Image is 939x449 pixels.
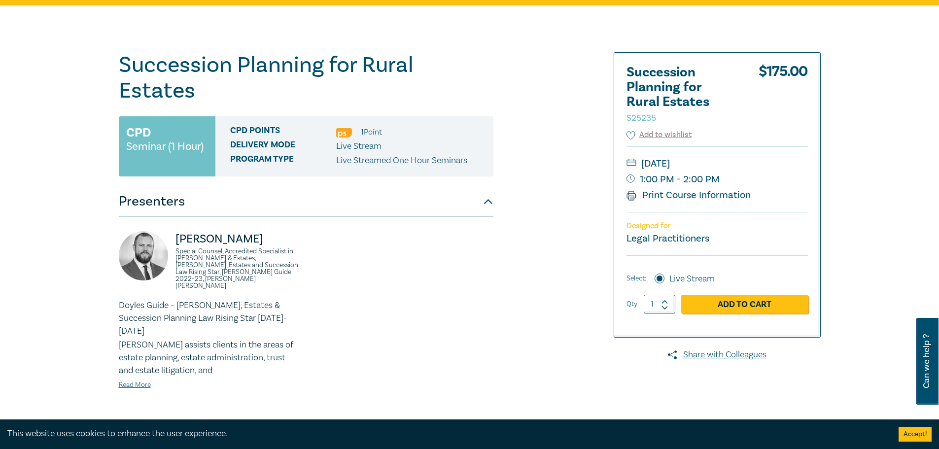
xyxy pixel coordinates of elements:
[119,380,151,389] a: Read More
[126,124,151,141] h3: CPD
[119,52,493,104] h1: Succession Planning for Rural Estates
[669,273,715,285] label: Live Stream
[230,140,336,153] span: Delivery Mode
[626,189,751,202] a: Print Course Information
[626,221,808,231] p: Designed for
[626,273,646,284] span: Select:
[626,112,656,124] small: S25235
[626,232,709,245] small: Legal Practitioners
[119,339,300,377] p: [PERSON_NAME] assists clients in the areas of estate planning, estate administration, trust and e...
[230,126,336,138] span: CPD Points
[899,427,932,442] button: Accept cookies
[230,154,336,167] span: Program type
[7,427,884,440] div: This website uses cookies to enhance the user experience.
[681,295,808,313] a: Add to Cart
[175,231,300,247] p: [PERSON_NAME]
[626,172,808,187] small: 1:00 PM - 2:00 PM
[626,65,735,124] h2: Succession Planning for Rural Estates
[336,128,352,138] img: Professional Skills
[119,187,493,216] button: Presenters
[614,348,821,361] a: Share with Colleagues
[759,65,808,129] div: $ 175.00
[336,140,382,152] span: Live Stream
[361,126,382,138] li: 1 Point
[626,156,808,172] small: [DATE]
[644,295,675,313] input: 1
[626,129,692,140] button: Add to wishlist
[922,324,931,399] span: Can we help ?
[175,248,300,289] small: Special Counsel, Accredited Specialist in [PERSON_NAME] & Estates, [PERSON_NAME], Estates and Suc...
[626,299,637,310] label: Qty
[336,154,467,167] p: Live Streamed One Hour Seminars
[119,299,300,338] p: Doyles Guide – [PERSON_NAME], Estates & Succession Planning Law Rising Star [DATE]-[DATE]
[119,231,168,280] img: https://s3.ap-southeast-2.amazonaws.com/lc-presenter-images/Jack%20Conway.jpg
[126,141,204,151] small: Seminar (1 Hour)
